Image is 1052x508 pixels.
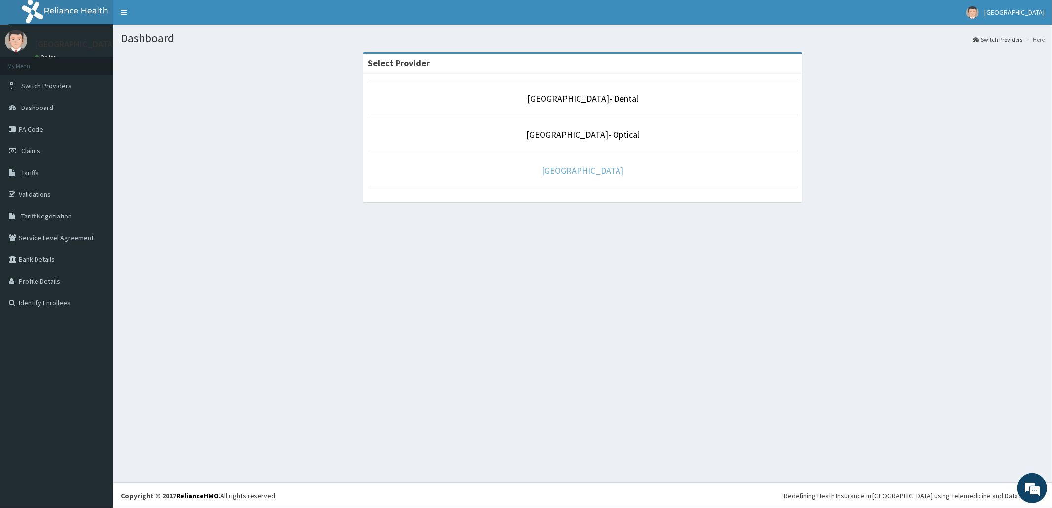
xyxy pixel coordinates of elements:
[526,129,639,140] a: [GEOGRAPHIC_DATA]- Optical
[21,212,72,220] span: Tariff Negotiation
[21,81,72,90] span: Switch Providers
[162,5,185,29] div: Minimize live chat window
[784,491,1045,501] div: Redefining Heath Insurance in [GEOGRAPHIC_DATA] using Telemedicine and Data Science!
[121,32,1045,45] h1: Dashboard
[35,40,116,49] p: [GEOGRAPHIC_DATA]
[51,55,166,68] div: Chat with us now
[966,6,979,19] img: User Image
[5,30,27,52] img: User Image
[21,146,40,155] span: Claims
[121,491,220,500] strong: Copyright © 2017 .
[35,54,58,61] a: Online
[113,483,1052,508] footer: All rights reserved.
[5,269,188,304] textarea: Type your message and hit 'Enter'
[57,124,136,224] span: We're online!
[984,8,1045,17] span: [GEOGRAPHIC_DATA]
[1023,36,1045,44] li: Here
[527,93,638,104] a: [GEOGRAPHIC_DATA]- Dental
[368,57,430,69] strong: Select Provider
[18,49,40,74] img: d_794563401_company_1708531726252_794563401
[21,103,53,112] span: Dashboard
[542,165,624,176] a: [GEOGRAPHIC_DATA]
[973,36,1022,44] a: Switch Providers
[176,491,218,500] a: RelianceHMO
[21,168,39,177] span: Tariffs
